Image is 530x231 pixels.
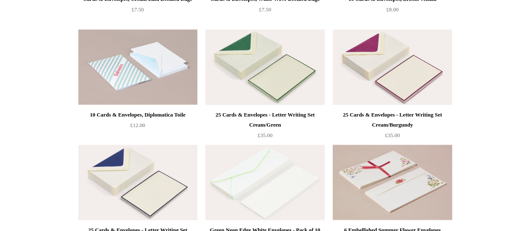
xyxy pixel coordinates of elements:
[259,6,271,13] span: £7.50
[333,145,452,220] a: 6 Embellished Summer Flower Envelopes 6 Embellished Summer Flower Envelopes
[205,145,324,220] a: Green Neon Edge White Envelopes - Pack of 10 Green Neon Edge White Envelopes - Pack of 10
[207,109,322,130] div: 25 Cards & Envelopes - Letter Writing Set Cream/Green
[78,145,197,220] img: 25 Cards & Envelopes - Letter Writing Set Cream/Blue
[130,122,145,128] span: £12.00
[333,29,452,105] img: 25 Cards & Envelopes - Letter Writing Set Cream/Burgundy
[205,29,324,105] a: 25 Cards & Envelopes - Letter Writing Set Cream/Green 25 Cards & Envelopes - Letter Writing Set C...
[335,109,450,130] div: 25 Cards & Envelopes - Letter Writing Set Cream/Burgundy
[258,132,273,138] span: £35.00
[80,109,195,119] div: 10 Cards & Envelopes, Diplomatica Toile
[132,6,144,13] span: £7.50
[78,145,197,220] a: 25 Cards & Envelopes - Letter Writing Set Cream/Blue 25 Cards & Envelopes - Letter Writing Set Cr...
[205,145,324,220] img: Green Neon Edge White Envelopes - Pack of 10
[333,145,452,220] img: 6 Embellished Summer Flower Envelopes
[205,29,324,105] img: 25 Cards & Envelopes - Letter Writing Set Cream/Green
[386,6,398,13] span: £8.00
[78,29,197,105] img: 10 Cards & Envelopes, Diplomatica Toile
[78,29,197,105] a: 10 Cards & Envelopes, Diplomatica Toile 10 Cards & Envelopes, Diplomatica Toile
[333,29,452,105] a: 25 Cards & Envelopes - Letter Writing Set Cream/Burgundy 25 Cards & Envelopes - Letter Writing Se...
[78,109,197,144] a: 10 Cards & Envelopes, Diplomatica Toile £12.00
[333,109,452,144] a: 25 Cards & Envelopes - Letter Writing Set Cream/Burgundy £35.00
[385,132,400,138] span: £35.00
[205,109,324,144] a: 25 Cards & Envelopes - Letter Writing Set Cream/Green £35.00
